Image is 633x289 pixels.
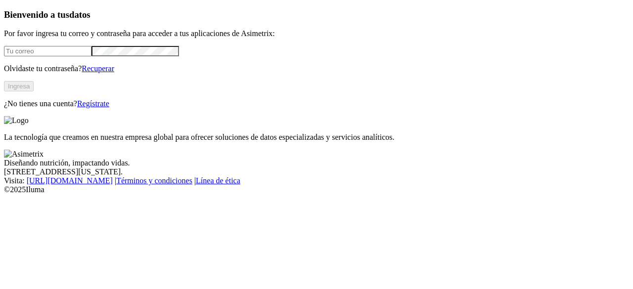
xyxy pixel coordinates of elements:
img: Logo [4,116,29,125]
p: La tecnología que creamos en nuestra empresa global para ofrecer soluciones de datos especializad... [4,133,629,142]
h3: Bienvenido a tus [4,9,629,20]
a: [URL][DOMAIN_NAME] [27,176,113,185]
div: Visita : | | [4,176,629,185]
div: © 2025 Iluma [4,185,629,194]
button: Ingresa [4,81,34,91]
a: Recuperar [82,64,114,73]
img: Asimetrix [4,150,44,159]
p: Olvidaste tu contraseña? [4,64,629,73]
div: Diseñando nutrición, impactando vidas. [4,159,629,167]
p: Por favor ingresa tu correo y contraseña para acceder a tus aplicaciones de Asimetrix: [4,29,629,38]
input: Tu correo [4,46,91,56]
p: ¿No tienes una cuenta? [4,99,629,108]
a: Términos y condiciones [116,176,192,185]
a: Línea de ética [196,176,240,185]
div: [STREET_ADDRESS][US_STATE]. [4,167,629,176]
a: Regístrate [77,99,109,108]
span: datos [69,9,90,20]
